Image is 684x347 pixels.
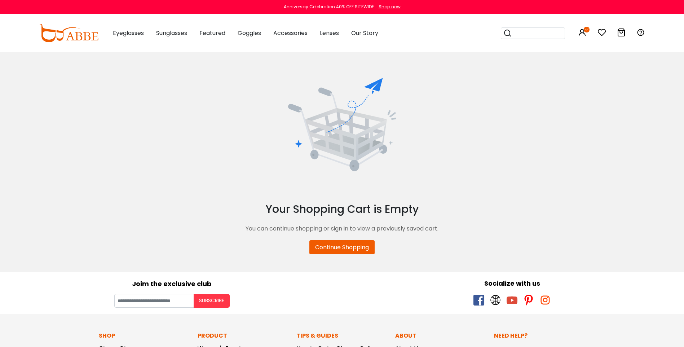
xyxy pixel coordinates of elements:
[379,4,401,10] div: Shop now
[238,29,261,37] span: Goggles
[273,29,308,37] span: Accessories
[523,295,534,306] span: pinterest
[194,294,230,308] button: Subscribe
[494,331,586,340] p: Need Help?
[507,295,517,306] span: youtube
[346,278,679,288] div: Socialize with us
[34,201,650,217] div: Your Shopping Cart is Empty
[34,217,650,240] div: You can continue shopping or sign in to view a previously saved cart.
[320,29,339,37] span: Lenses
[395,331,487,340] p: About
[156,29,187,37] span: Sunglasses
[351,29,378,37] span: Our Story
[288,78,396,172] img: EmptyCart
[375,4,401,10] a: Shop now
[490,295,501,306] span: twitter
[296,331,388,340] p: Tips & Guides
[114,294,194,308] input: Your email
[199,29,225,37] span: Featured
[39,24,98,42] img: abbeglasses.com
[99,331,190,340] p: Shop
[113,29,144,37] span: Eyeglasses
[309,240,375,254] a: Continue Shopping
[540,295,551,306] span: instagram
[473,295,484,306] span: facebook
[198,331,289,340] p: Product
[284,4,374,10] div: Anniversay Celebration 40% OFF SITEWIDE
[5,277,339,289] div: Joim the exclusive club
